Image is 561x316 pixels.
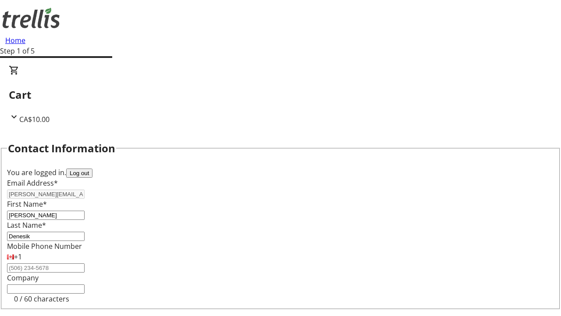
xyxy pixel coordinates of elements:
div: CartCA$10.00 [9,65,552,125]
label: Email Address* [7,178,58,188]
h2: Contact Information [8,140,115,156]
label: Company [7,273,39,283]
div: You are logged in. [7,167,554,178]
label: Mobile Phone Number [7,241,82,251]
button: Log out [66,169,92,178]
h2: Cart [9,87,552,103]
span: CA$10.00 [19,115,50,124]
input: (506) 234-5678 [7,263,85,273]
label: Last Name* [7,220,46,230]
tr-character-limit: 0 / 60 characters [14,294,69,304]
label: First Name* [7,199,47,209]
